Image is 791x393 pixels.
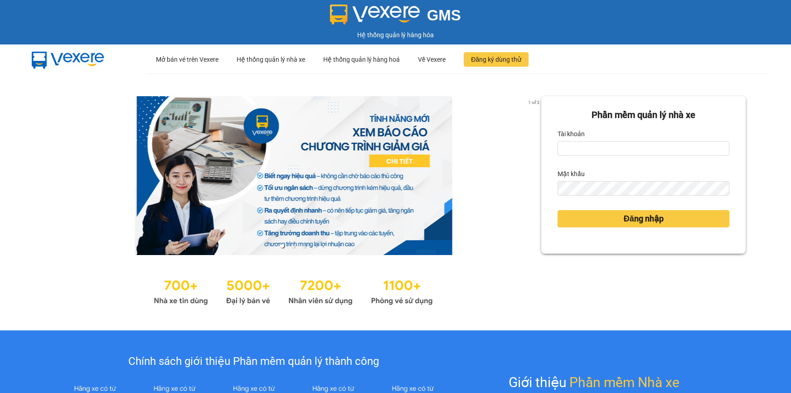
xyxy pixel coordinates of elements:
img: Statistics.png [154,273,433,308]
div: Hệ thống quản lý hàng hoá [323,45,400,74]
div: Hệ thống quản lý hàng hóa [2,30,789,40]
span: Đăng ký dùng thử [471,54,521,64]
button: next slide / item [529,96,541,255]
label: Tài khoản [558,127,585,141]
div: Chính sách giới thiệu Phần mềm quản lý thành công [55,353,452,370]
span: GMS [427,7,461,24]
p: 1 of 3 [525,96,541,108]
div: Hệ thống quản lý nhà xe [237,45,305,74]
span: Phần mềm Nhà xe [569,372,679,393]
div: Phần mềm quản lý nhà xe [558,108,729,122]
button: Đăng nhập [558,210,729,227]
li: slide item 2 [291,244,295,248]
button: Đăng ký dùng thử [464,52,529,67]
a: GMS [330,14,461,21]
button: previous slide / item [45,96,58,255]
label: Mật khẩu [558,167,585,181]
li: slide item 3 [302,244,306,248]
li: slide item 1 [281,244,284,248]
div: Mở bán vé trên Vexere [156,45,218,74]
div: Giới thiệu [509,372,679,393]
img: mbUUG5Q.png [23,44,113,74]
div: Về Vexere [418,45,446,74]
span: Đăng nhập [624,212,664,225]
input: Mật khẩu [558,181,729,196]
input: Tài khoản [558,141,729,156]
img: logo 2 [330,5,420,25]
